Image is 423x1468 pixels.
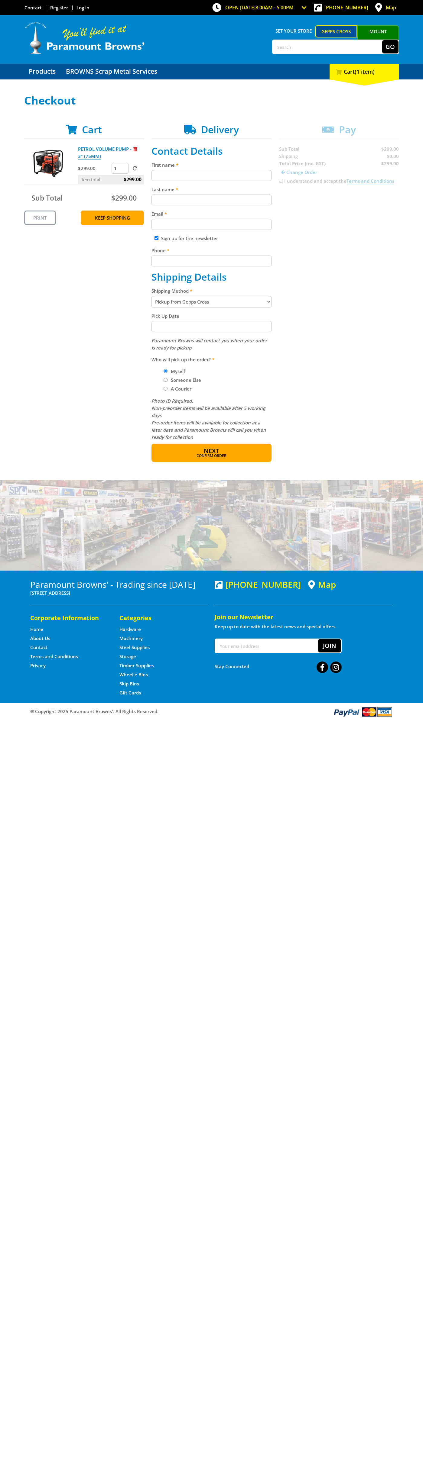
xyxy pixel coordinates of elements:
[119,614,197,622] h5: Categories
[30,662,46,669] a: Go to the Privacy page
[151,356,272,363] label: Who will pick up the order?
[119,671,148,678] a: Go to the Wheelie Bins page
[24,21,145,55] img: Paramount Browns'
[215,659,342,674] div: Stay Connected
[382,40,399,53] button: Go
[151,296,272,307] select: Please select a shipping method.
[330,64,399,79] div: Cart
[78,165,110,172] p: $299.00
[169,366,187,376] label: Myself
[30,145,66,182] img: PETROL VOLUME PUMP - 3" (75MM)
[151,219,272,230] input: Please enter your email address.
[164,378,168,382] input: Please select who will pick up the order.
[215,639,318,652] input: Your email address
[24,95,399,107] h1: Checkout
[169,375,203,385] label: Someone Else
[24,211,56,225] a: Print
[24,5,42,11] a: Go to the Contact page
[225,4,294,11] span: OPEN [DATE]
[30,635,50,642] a: Go to the About Us page
[201,123,239,136] span: Delivery
[151,186,272,193] label: Last name
[78,146,132,159] a: PETROL VOLUME PUMP - 3" (75MM)
[30,589,209,597] p: [STREET_ADDRESS]
[31,193,63,203] span: Sub Total
[76,5,89,11] a: Log in
[151,256,272,266] input: Please enter your telephone number.
[133,146,137,152] a: Remove from cart
[215,613,393,621] h5: Join our Newsletter
[119,635,143,642] a: Go to the Machinery page
[151,287,272,295] label: Shipping Method
[151,210,272,217] label: Email
[318,639,341,652] button: Join
[30,644,47,651] a: Go to the Contact page
[78,175,144,184] p: Item total:
[151,312,272,320] label: Pick Up Date
[119,653,136,660] a: Go to the Storage page
[357,25,399,48] a: Mount [PERSON_NAME]
[204,447,219,455] span: Next
[355,68,375,75] span: (1 item)
[119,662,154,669] a: Go to the Timber Supplies page
[50,5,68,11] a: Go to the registration page
[151,271,272,283] h2: Shipping Details
[24,706,399,717] div: ® Copyright 2025 Paramount Browns'. All Rights Reserved.
[111,193,137,203] span: $299.00
[151,145,272,157] h2: Contact Details
[124,175,142,184] span: $299.00
[255,4,294,11] span: 8:00am - 5:00pm
[61,64,162,79] a: Go to the BROWNS Scrap Metal Services page
[169,384,194,394] label: A Courier
[151,444,272,462] button: Next Confirm order
[272,25,315,36] span: Set your store
[30,614,107,622] h5: Corporate Information
[308,580,336,590] a: View a map of Gepps Cross location
[315,25,357,37] a: Gepps Cross
[119,644,150,651] a: Go to the Steel Supplies page
[164,387,168,391] input: Please select who will pick up the order.
[119,681,139,687] a: Go to the Skip Bins page
[164,454,259,458] span: Confirm order
[119,626,141,633] a: Go to the Hardware page
[151,398,266,440] em: Photo ID Required. Non-preorder items will be available after 5 working days Pre-order items will...
[333,706,393,717] img: PayPal, Mastercard, Visa accepted
[24,64,60,79] a: Go to the Products page
[215,623,393,630] p: Keep up to date with the latest news and special offers.
[151,337,267,351] em: Paramount Browns will contact you when your order is ready for pickup
[81,211,144,225] a: Keep Shopping
[151,247,272,254] label: Phone
[30,580,209,589] h3: Paramount Browns' - Trading since [DATE]
[161,235,218,241] label: Sign up for the newsletter
[164,369,168,373] input: Please select who will pick up the order.
[273,40,382,53] input: Search
[151,161,272,169] label: First name
[215,580,301,589] div: [PHONE_NUMBER]
[30,653,78,660] a: Go to the Terms and Conditions page
[151,195,272,205] input: Please enter your last name.
[30,626,43,633] a: Go to the Home page
[151,170,272,181] input: Please enter your first name.
[119,690,141,696] a: Go to the Gift Cards page
[82,123,102,136] span: Cart
[151,321,272,332] input: Please select a pick up date.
